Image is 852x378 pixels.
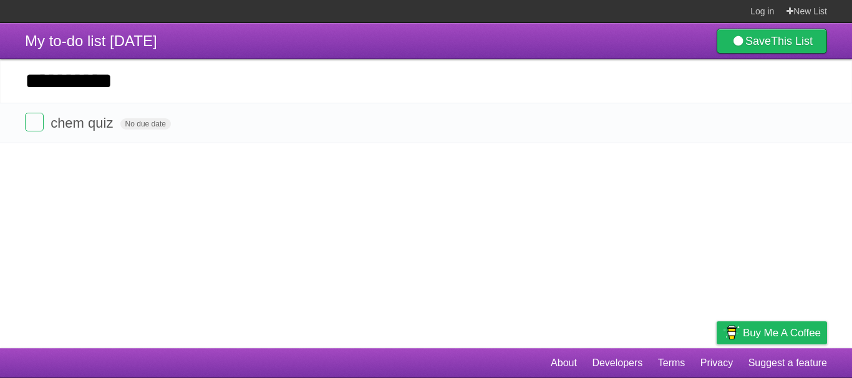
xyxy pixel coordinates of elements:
a: Suggest a feature [748,351,827,375]
a: About [551,351,577,375]
a: Privacy [700,351,733,375]
b: This List [771,35,813,47]
a: Developers [592,351,642,375]
span: No due date [120,118,171,130]
a: Buy me a coffee [717,321,827,344]
span: Buy me a coffee [743,322,821,344]
span: My to-do list [DATE] [25,32,157,49]
span: chem quiz [51,115,116,131]
a: SaveThis List [717,29,827,54]
a: Terms [658,351,685,375]
img: Buy me a coffee [723,322,740,343]
label: Done [25,113,44,131]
